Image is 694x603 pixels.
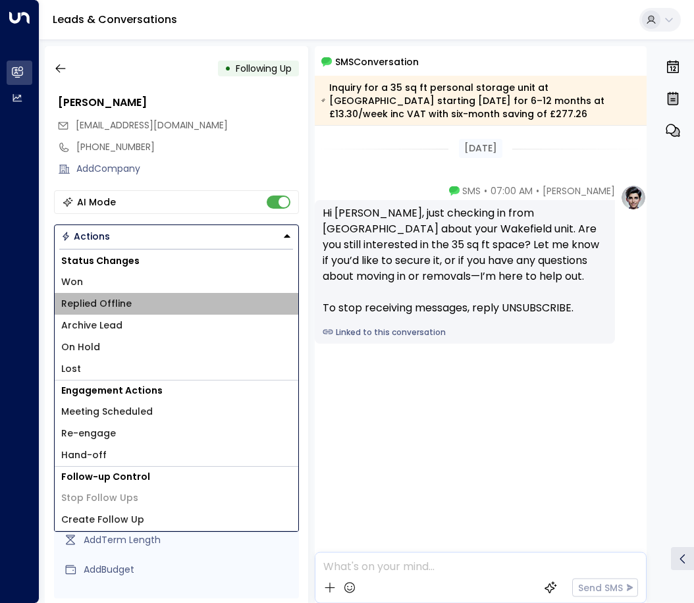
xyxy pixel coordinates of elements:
span: Archive Lead [61,319,122,332]
h1: Engagement Actions [55,380,298,401]
div: • [225,57,231,80]
div: Button group with a nested menu [54,224,299,248]
div: AI Mode [77,196,116,209]
span: SMS Conversation [335,54,419,69]
span: Won [61,275,83,289]
span: Replied Offline [61,297,132,311]
span: Lost [61,362,81,376]
div: AddTerm Length [84,533,294,547]
span: • [536,184,539,197]
img: profile-logo.png [620,184,647,211]
span: Hand-off [61,448,107,462]
span: • [484,184,487,197]
span: Re-engage [61,427,116,440]
span: Meeting Scheduled [61,405,153,419]
span: [PERSON_NAME] [543,184,615,197]
div: [PHONE_NUMBER] [76,140,299,154]
div: AddBudget [84,563,294,577]
button: Actions [54,224,299,248]
div: Hi [PERSON_NAME], just checking in from [GEOGRAPHIC_DATA] about your Wakefield unit. Are you stil... [323,205,608,316]
span: venisha2013@gmail.com [76,118,228,132]
h1: Status Changes [55,251,298,271]
span: Create Follow Up [61,513,144,527]
a: Linked to this conversation [323,327,608,338]
span: On Hold [61,340,100,354]
span: [EMAIL_ADDRESS][DOMAIN_NAME] [76,118,228,132]
span: Stop Follow Ups [61,491,138,505]
h1: Follow-up Control [55,467,298,487]
a: Leads & Conversations [53,12,177,27]
div: [PERSON_NAME] [58,95,299,111]
span: 07:00 AM [491,184,533,197]
div: AddCompany [76,162,299,176]
div: Actions [61,230,110,242]
div: Inquiry for a 35 sq ft personal storage unit at [GEOGRAPHIC_DATA] starting [DATE] for 6–12 months... [321,81,639,120]
span: Following Up [236,62,292,75]
span: SMS [462,184,481,197]
div: [DATE] [459,139,502,158]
